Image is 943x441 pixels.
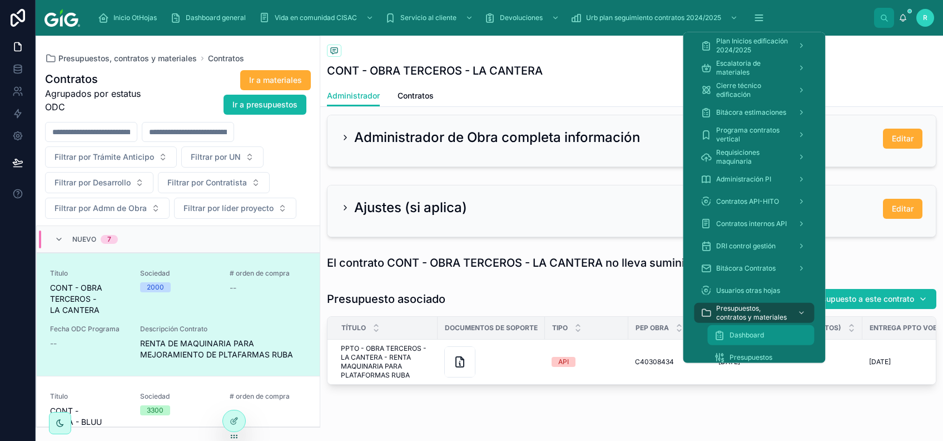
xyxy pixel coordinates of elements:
span: Filtrar por Contratista [167,177,247,188]
span: TIPO [552,324,568,332]
a: Bitácora estimaciones [694,102,814,122]
span: Contratos API-HITO [716,197,779,206]
span: Editar [892,133,914,144]
a: Plan Inicios edificación 2024/2025 [694,36,814,56]
button: Select Button [45,172,153,193]
span: Programa contratos vertical [716,126,788,144]
a: Contratos internos API [694,214,814,234]
span: Urb plan seguimiento contratos 2024/2025 [586,13,721,22]
span: DRI control gestión [716,242,776,251]
span: -- [230,282,236,293]
a: Usuarios otras hojas [694,281,814,301]
span: Escalatoria de materiales [716,59,788,77]
a: Servicio al cliente [381,8,479,28]
span: Fecha ODC Programa [50,325,127,334]
div: 3300 [147,405,163,415]
span: Ir a materiales [249,75,302,86]
button: Enlazar otro presupuesto a este contrato [755,289,936,309]
span: Inicio OtHojas [113,13,157,22]
a: Requisiciones maquinaria [694,147,814,167]
a: Inicio OtHojas [95,8,165,28]
button: Select Button [181,146,264,168]
span: Enlazar otro presupuesto a este contrato [763,293,914,305]
a: Cierre técnico edificación [694,80,814,100]
div: scrollable content [683,32,825,363]
span: Dashboard general [186,13,246,22]
a: Contratos [398,86,434,108]
a: Vida en comunidad CISAC [256,8,379,28]
span: Título [50,269,127,278]
span: Documentos de soporte [445,324,538,332]
span: CONT - OBRA TERCEROS - LA CANTERA [50,282,127,316]
span: -- [230,405,236,416]
h1: CONT - OBRA TERCEROS - LA CANTERA [327,63,543,79]
a: Dashboard [707,325,814,345]
span: R [923,13,927,22]
span: Filtrar por líder proyecto [183,203,274,214]
span: Sociedad [140,269,217,278]
button: Select Button [45,146,177,168]
a: C40308434 [635,357,705,366]
a: Administración PI [694,169,814,189]
span: Devoluciones [500,13,543,22]
a: Presupuestos, contratos y materiales [45,53,197,64]
a: Presupuestos [707,347,814,367]
a: Devoluciones [481,8,565,28]
a: Administrador [327,86,380,107]
span: Administración PI [716,175,771,184]
span: Requisiciones maquinaria [716,148,788,166]
span: Bitácora Contratos [716,264,776,273]
h2: Ajustes (si aplica) [354,199,467,217]
a: Presupuestos, contratos y materiales [694,303,814,323]
button: Select Button [174,198,296,219]
span: Filtrar por UN [191,151,241,163]
span: Sociedad [140,392,217,401]
span: Presupuestos, contratos y materiales [58,53,197,64]
div: 7 [107,235,111,244]
h2: Administrador de Obra completa información [354,129,640,146]
a: TítuloCONT - OBRA TERCEROS - LA CANTERASociedad2000# orden de compra--Fecha ODC Programa--Descrip... [37,253,320,376]
button: Ir a presupuestos [224,95,306,115]
h1: Presupuesto asociado [327,291,445,307]
span: Filtrar por Desarrollo [54,177,131,188]
span: Ir a presupuestos [232,99,297,110]
span: RENTA DE MAQUINARIA PARA MEJORAMIENTO DE PLTAFARMAS RUBA [140,338,306,360]
span: Dashboard [729,331,764,340]
span: # orden de compra [230,269,306,278]
a: Contratos [208,53,244,64]
span: # orden de compra [230,392,306,401]
h1: Contratos [45,71,153,87]
button: Select Button [45,198,170,219]
span: Bitácora estimaciones [716,108,786,117]
a: Dashboard general [167,8,254,28]
span: Editar [892,203,914,214]
span: Contratos [398,90,434,101]
div: scrollable content [89,6,874,30]
span: Agrupados por estatus ODC [45,87,153,114]
span: Servicio al cliente [400,13,456,22]
a: Contratos API-HITO [694,192,814,212]
h1: El contrato CONT - OBRA TERCEROS - LA CANTERA no lleva suministro de materiales [327,255,780,271]
span: Usuarios otras hojas [716,286,780,295]
span: Presupuestos [729,353,772,362]
span: Filtrar por Admn de Obra [54,203,147,214]
a: Escalatoria de materiales [694,58,814,78]
span: CONT - MAZA - BLUU [50,405,127,428]
a: DRI control gestión [694,236,814,256]
a: PPTO - OBRA TERCEROS - LA CANTERA - RENTA MAQUINARIA PARA PLATAFORMAS RUBA [341,344,431,380]
span: Administrador [327,90,380,101]
span: -- [50,338,57,349]
span: Presupuestos, contratos y materiales [716,304,788,322]
button: Ir a materiales [240,70,311,90]
span: Título [341,324,366,332]
a: Programa contratos vertical [694,125,814,145]
span: Título [50,392,127,401]
a: API [552,357,622,367]
span: PEP OBRA [636,324,669,332]
button: Editar [883,199,922,219]
a: Urb plan seguimiento contratos 2024/2025 [567,8,743,28]
div: API [558,357,569,367]
div: 2000 [147,282,164,292]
